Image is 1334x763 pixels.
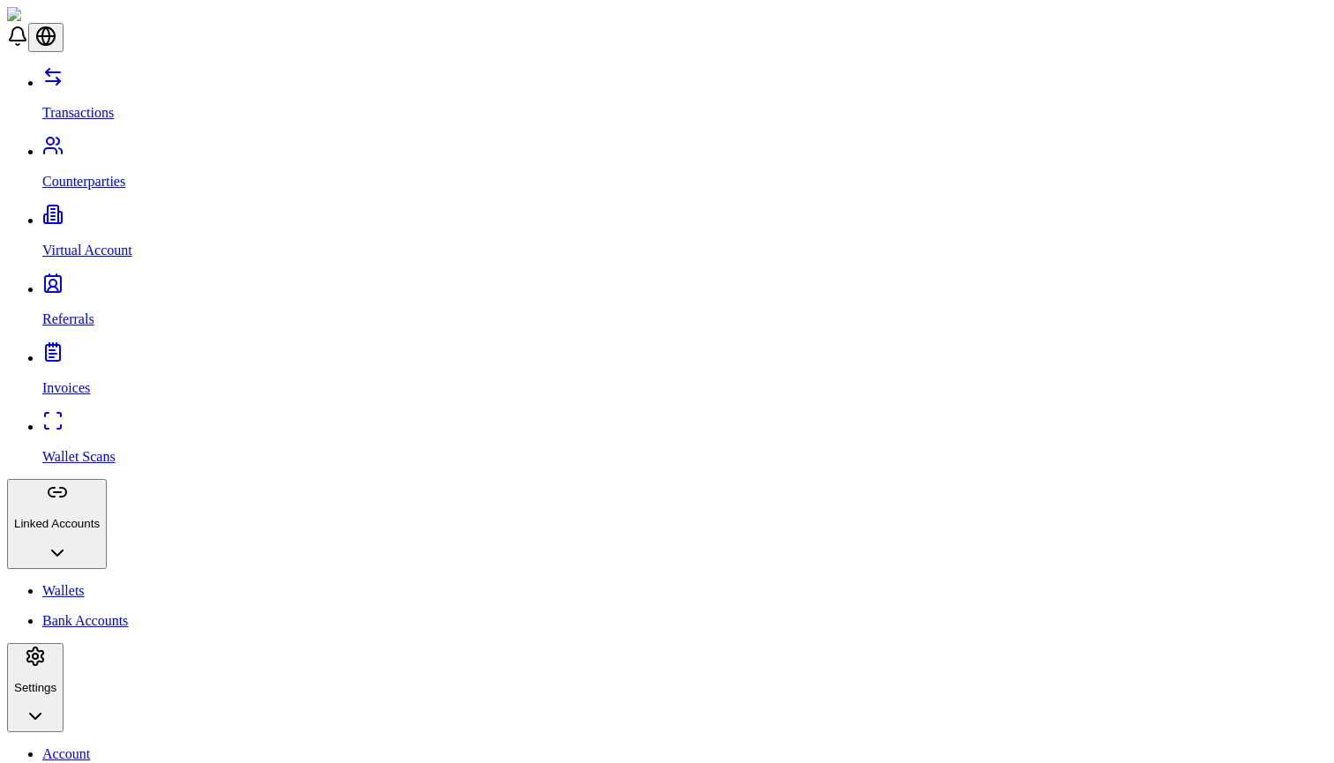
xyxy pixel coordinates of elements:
a: Bank Accounts [42,613,1327,629]
p: Counterparties [42,174,1327,190]
p: Invoices [42,380,1327,396]
a: Wallet Scans [42,419,1327,465]
p: Wallet Scans [42,449,1327,465]
a: Counterparties [42,144,1327,190]
a: Account [42,746,1327,762]
img: ShieldPay Logo [7,7,112,23]
a: Referrals [42,281,1327,327]
a: Transactions [42,75,1327,121]
a: Virtual Account [42,213,1327,258]
a: Wallets [42,583,1327,599]
p: Transactions [42,105,1327,121]
button: Linked Accounts [7,479,107,569]
button: Settings [7,643,64,733]
p: Referrals [42,311,1327,327]
p: Linked Accounts [14,517,100,530]
p: Settings [14,681,56,694]
a: Invoices [42,350,1327,396]
p: Virtual Account [42,243,1327,258]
